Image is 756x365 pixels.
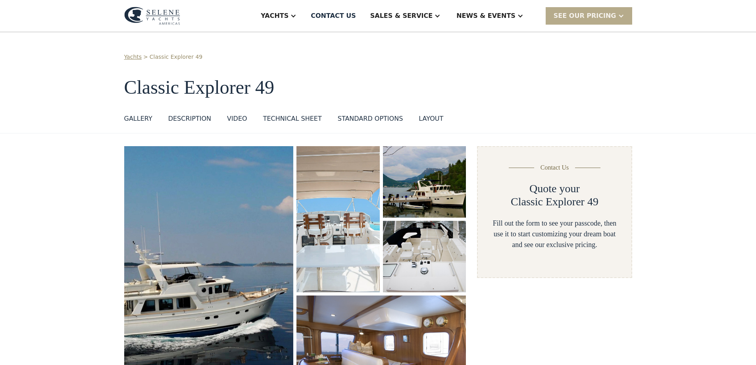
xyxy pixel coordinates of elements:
a: Yachts [124,53,142,61]
a: standard options [338,114,403,127]
div: News & EVENTS [456,11,516,21]
div: Contact Us [541,163,569,172]
img: logo [124,7,180,25]
div: Sales & Service [370,11,433,21]
div: Yachts [261,11,289,21]
div: layout [419,114,443,124]
div: Technical sheet [263,114,322,124]
div: SEE Our Pricing [554,11,616,21]
h2: Classic Explorer 49 [511,195,598,209]
div: Contact US [311,11,356,21]
h1: Classic Explorer 49 [124,77,632,98]
div: GALLERY [124,114,152,124]
img: 50 foot motor yacht [383,146,466,218]
a: layout [419,114,443,127]
a: GALLERY [124,114,152,127]
a: DESCRIPTION [168,114,211,127]
div: > [143,53,148,61]
div: DESCRIPTION [168,114,211,124]
div: VIDEO [227,114,247,124]
div: Fill out the form to see your passcode, then use it to start customizing your dream boat and see ... [491,218,618,250]
h2: Quote your [529,182,580,195]
a: VIDEO [227,114,247,127]
div: standard options [338,114,403,124]
a: Technical sheet [263,114,322,127]
img: 50 foot motor yacht [383,221,466,292]
a: Classic Explorer 49 [150,53,202,61]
